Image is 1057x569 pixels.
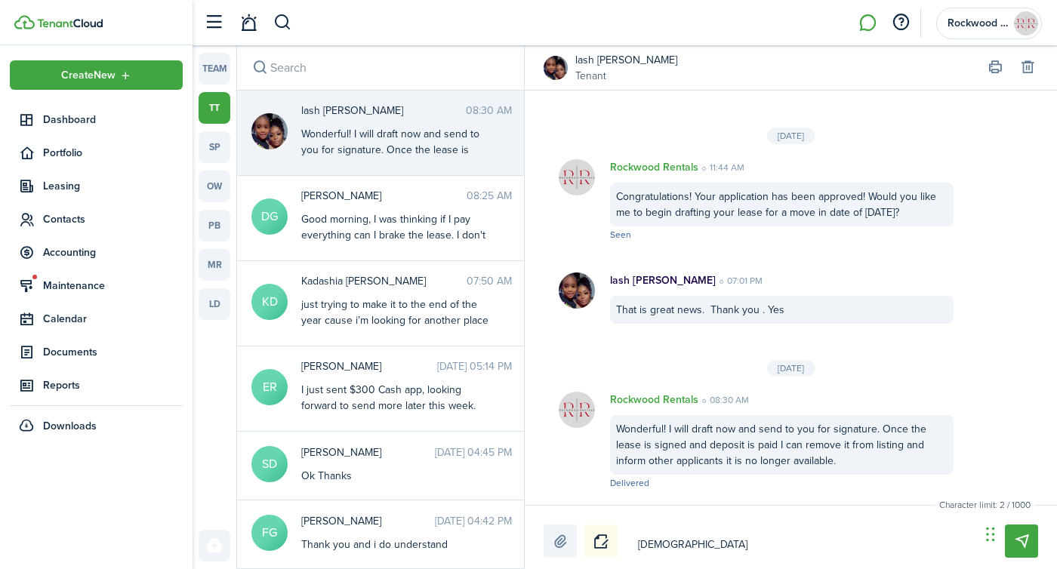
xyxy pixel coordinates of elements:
[237,45,524,90] input: search
[301,358,437,374] span: Ebonee Robertson
[199,131,230,163] a: sp
[43,418,97,434] span: Downloads
[435,513,512,529] time: [DATE] 04:42 PM
[10,371,183,400] a: Reports
[251,284,288,320] avatar-text: KD
[10,60,183,90] button: Open menu
[559,272,595,309] img: lash lashley
[301,188,467,204] span: Damimion Gary
[301,211,490,275] div: Good morning, I was thinking if I pay everything can I brake the lease. I don't want to keep goin...
[37,19,103,28] img: TenantCloud
[575,68,677,84] a: Tenant
[610,228,631,241] span: Seen
[61,70,116,81] span: Create New
[43,311,183,327] span: Calendar
[301,468,490,484] div: Ok Thanks
[610,183,954,226] div: Congratulations! Your application has been approved! Would you like me to begin drafting your lea...
[698,393,749,407] time: 08:30 AM
[199,210,230,241] a: pb
[610,159,698,175] p: Rockwood Rentals
[981,497,1057,569] iframe: Chat Widget
[251,515,288,551] avatar-text: FG
[767,360,815,377] div: [DATE]
[559,392,595,428] img: Rockwood Rentals
[43,377,183,393] span: Reports
[199,171,230,202] a: ow
[698,161,744,174] time: 11:44 AM
[273,10,292,35] button: Search
[301,444,435,460] span: Steven Doss
[610,272,716,288] p: lash [PERSON_NAME]
[610,392,698,408] p: Rockwood Rentals
[301,537,490,552] div: Thank you and i do understand
[301,126,490,205] div: Wonderful! I will draft now and send to you for signature. Once the lease is signed and deposit i...
[10,105,183,134] a: Dashboard
[466,103,512,118] time: 08:30 AM
[43,278,183,294] span: Maintenance
[234,4,263,42] a: Notifications
[251,369,288,405] avatar-text: ER
[435,444,512,460] time: [DATE] 04:45 PM
[199,249,230,281] a: mr
[559,159,595,195] img: Rockwood Rentals
[199,288,230,320] a: ld
[948,18,1008,29] span: Rockwood Rentals
[43,145,183,161] span: Portfolio
[301,273,467,289] span: Kadashia Doss
[199,8,228,37] button: Open sidebar
[985,57,1006,78] button: Print
[575,52,677,68] a: lash [PERSON_NAME]
[467,188,512,204] time: 08:25 AM
[716,274,763,288] time: 07:01 PM
[43,178,183,194] span: Leasing
[251,113,288,149] img: lash lashley
[301,297,490,360] div: just trying to make it to the end of the year cause i’m looking for another place also , so i can...
[251,446,288,482] avatar-text: SD
[301,103,466,118] span: lash lashley
[43,245,183,260] span: Accounting
[199,92,230,124] a: tt
[544,56,568,80] img: lash lashley
[43,112,183,128] span: Dashboard
[14,15,35,29] img: TenantCloud
[1017,57,1038,78] button: Delete
[610,296,954,324] div: That is great news. Thank you . Yes
[610,415,954,475] div: Wonderful! I will draft now and send to you for signature. Once the lease is signed and deposit i...
[888,10,914,35] button: Open resource center
[1014,11,1038,35] img: Rockwood Rentals
[935,498,1034,512] small: Character limit: 2 / 1000
[610,476,649,490] span: Delivered
[43,211,183,227] span: Contacts
[584,524,618,558] button: Notice
[249,57,270,78] button: Search
[467,273,512,289] time: 07:50 AM
[767,128,815,144] div: [DATE]
[986,512,995,557] div: Drag
[301,382,490,461] div: I just sent $300 Cash app, looking forward to send more later this week. I’m so sorry for the tar...
[43,344,183,360] span: Documents
[437,358,512,374] time: [DATE] 05:14 PM
[301,513,435,529] span: Francine Garba
[199,53,230,85] a: team
[251,198,288,235] avatar-text: DG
